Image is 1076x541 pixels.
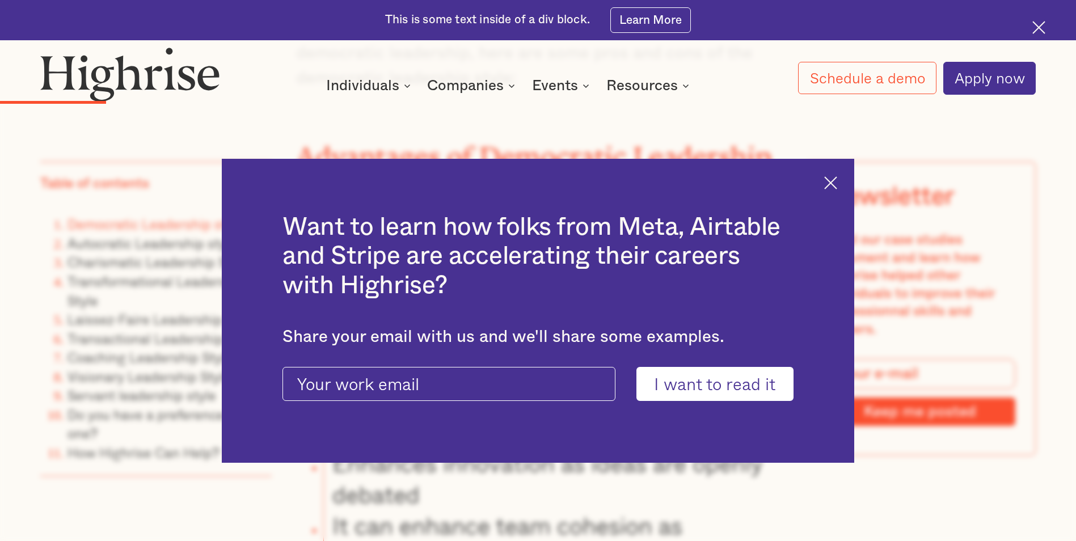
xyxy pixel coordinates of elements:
input: Your work email [282,367,615,400]
div: Events [532,79,593,92]
div: Companies [427,79,504,92]
img: Cross icon [1032,21,1045,34]
div: Individuals [326,79,414,92]
img: Cross icon [824,176,837,189]
a: Apply now [943,62,1036,95]
div: Events [532,79,578,92]
div: Companies [427,79,518,92]
input: I want to read it [636,367,794,400]
h2: Want to learn how folks from Meta, Airtable and Stripe are accelerating their careers with Highrise? [282,213,794,301]
div: This is some text inside of a div block. [385,12,590,28]
div: Individuals [326,79,399,92]
div: Resources [606,79,678,92]
div: Share your email with us and we'll share some examples. [282,327,794,347]
img: Highrise logo [40,47,220,102]
form: current-ascender-blog-article-modal-form [282,367,794,400]
a: Learn More [610,7,691,33]
div: Resources [606,79,693,92]
a: Schedule a demo [798,62,936,94]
